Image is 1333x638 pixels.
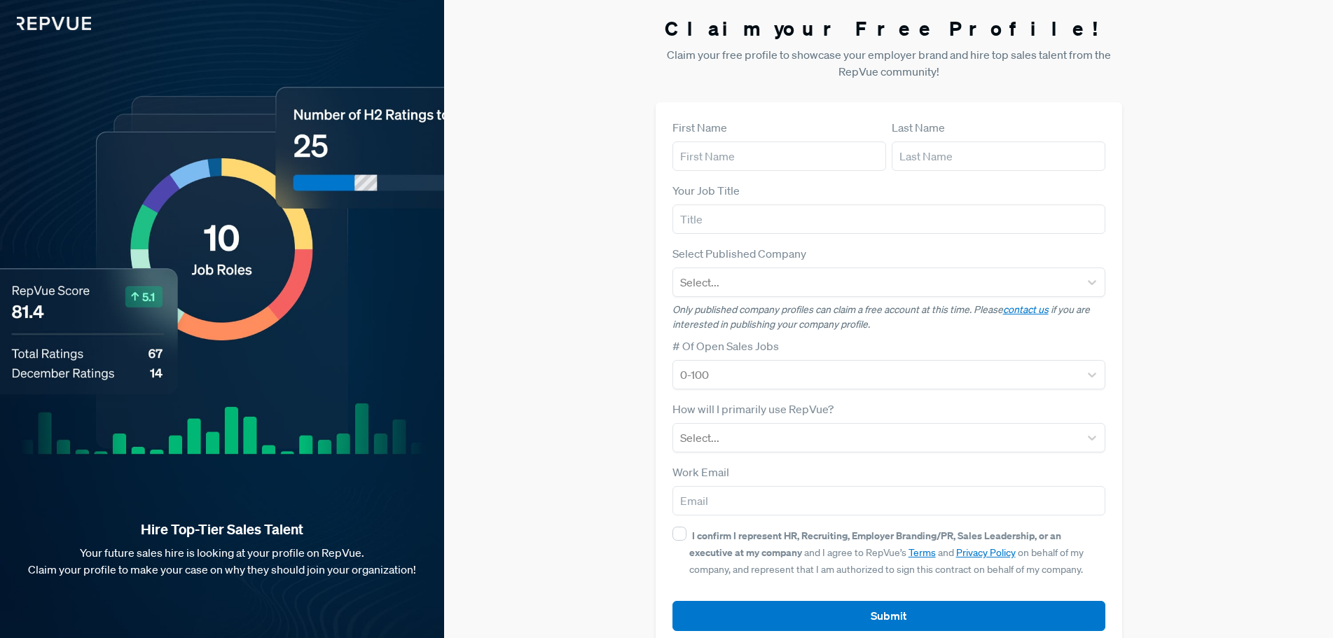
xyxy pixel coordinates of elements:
label: Last Name [892,119,945,136]
input: Last Name [892,141,1105,171]
strong: I confirm I represent HR, Recruiting, Employer Branding/PR, Sales Leadership, or an executive at ... [689,529,1061,559]
input: Title [672,204,1105,234]
label: # Of Open Sales Jobs [672,338,779,354]
a: contact us [1003,303,1049,316]
p: Claim your free profile to showcase your employer brand and hire top sales talent from the RepVue... [656,46,1122,80]
strong: Hire Top-Tier Sales Talent [22,520,422,539]
h3: Claim your Free Profile! [656,17,1122,41]
a: Terms [909,546,936,559]
a: Privacy Policy [956,546,1016,559]
p: Your future sales hire is looking at your profile on RepVue. Claim your profile to make your case... [22,544,422,578]
label: Work Email [672,464,729,480]
input: First Name [672,141,886,171]
p: Only published company profiles can claim a free account at this time. Please if you are interest... [672,303,1105,332]
button: Submit [672,601,1105,631]
label: How will I primarily use RepVue? [672,401,834,417]
label: Select Published Company [672,245,806,262]
span: and I agree to RepVue’s and on behalf of my company, and represent that I am authorized to sign t... [689,529,1084,576]
label: First Name [672,119,727,136]
input: Email [672,486,1105,515]
label: Your Job Title [672,182,740,199]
